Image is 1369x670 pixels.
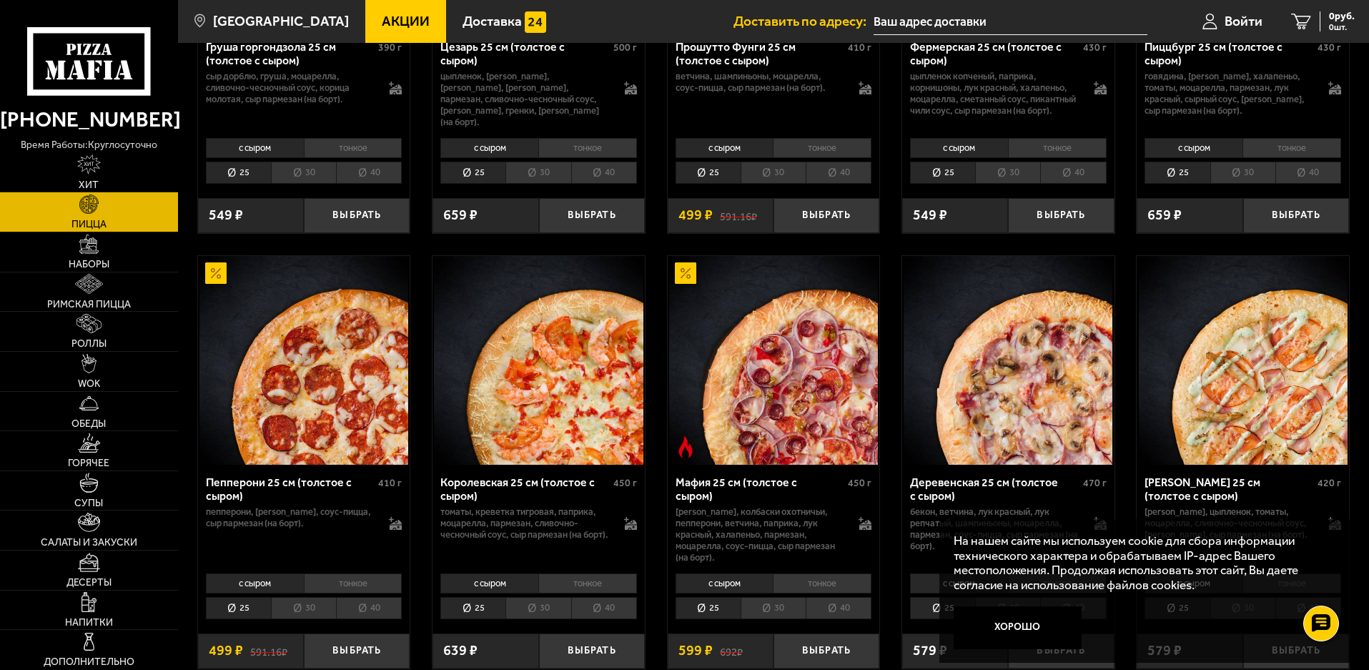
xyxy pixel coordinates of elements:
s: 591.16 ₽ [250,644,287,658]
span: Напитки [65,618,113,628]
li: 40 [1275,162,1341,184]
li: 40 [571,597,637,619]
span: 0 шт. [1329,23,1355,31]
li: с сыром [440,573,538,593]
a: Чикен Ранч 25 см (толстое с сыром) [1137,256,1349,465]
li: 25 [440,597,505,619]
span: 0 руб. [1329,11,1355,21]
span: 430 г [1318,41,1341,54]
li: 25 [910,162,975,184]
span: 639 ₽ [443,644,478,658]
li: 40 [571,162,637,184]
li: 40 [806,162,871,184]
img: Деревенская 25 см (толстое с сыром) [904,256,1112,465]
span: 410 г [378,477,402,489]
li: тонкое [304,573,402,593]
span: 450 г [613,477,637,489]
span: [GEOGRAPHIC_DATA] [213,14,349,28]
button: Выбрать [304,198,410,233]
img: Акционный [205,262,227,284]
span: Десерты [66,578,112,588]
div: Прошутто Фунги 25 см (толстое с сыром) [676,40,845,67]
li: 30 [975,162,1040,184]
li: с сыром [206,573,304,593]
span: Обеды [71,419,106,429]
div: Деревенская 25 см (толстое с сыром) [910,476,1079,503]
a: АкционныйПепперони 25 см (толстое с сыром) [198,256,410,465]
span: 390 г [378,41,402,54]
li: 25 [910,597,975,619]
img: 15daf4d41897b9f0e9f617042186c801.svg [525,11,546,33]
img: Мафия 25 см (толстое с сыром) [669,256,878,465]
p: сыр дорблю, груша, моцарелла, сливочно-чесночный соус, корица молотая, сыр пармезан (на борт). [206,71,375,105]
span: 499 ₽ [678,208,713,222]
a: АкционныйОстрое блюдоМафия 25 см (толстое с сыром) [668,256,880,465]
button: Выбрать [774,634,879,669]
span: 500 г [613,41,637,54]
li: 25 [1145,162,1210,184]
button: Выбрать [539,198,645,233]
span: Дополнительно [44,657,134,667]
li: 30 [271,162,336,184]
button: Хорошо [954,606,1082,649]
div: Груша горгондзола 25 см (толстое с сыром) [206,40,375,67]
span: 470 г [1083,477,1107,489]
img: Акционный [675,262,696,284]
button: Выбрать [1243,198,1349,233]
div: [PERSON_NAME] 25 см (толстое с сыром) [1145,476,1314,503]
li: 30 [741,162,806,184]
p: цыпленок, [PERSON_NAME], [PERSON_NAME], [PERSON_NAME], пармезан, сливочно-чесночный соус, [PERSON... [440,71,610,128]
li: 40 [336,162,402,184]
li: 25 [206,597,271,619]
img: Острое блюдо [675,436,696,458]
div: Королевская 25 см (толстое с сыром) [440,476,610,503]
p: томаты, креветка тигровая, паприка, моцарелла, пармезан, сливочно-чесночный соус, сыр пармезан (н... [440,506,610,541]
p: [PERSON_NAME], колбаски охотничьи, пепперони, ветчина, паприка, лук красный, халапеньо, пармезан,... [676,506,845,563]
li: тонкое [304,138,402,158]
span: 499 ₽ [209,644,243,658]
span: Акции [382,14,430,28]
li: 30 [505,597,570,619]
span: Доставить по адресу: [733,14,874,28]
span: Доставка [463,14,522,28]
span: 659 ₽ [1147,208,1182,222]
a: Королевская 25 см (толстое с сыром) [433,256,645,465]
li: 25 [440,162,505,184]
div: Цезарь 25 см (толстое с сыром) [440,40,610,67]
div: Фермерская 25 см (толстое с сыром) [910,40,1079,67]
span: Горячее [68,458,109,468]
span: Римская пицца [47,300,131,310]
li: 40 [336,597,402,619]
button: Выбрать [1008,198,1114,233]
span: 420 г [1318,477,1341,489]
li: 25 [676,162,741,184]
li: 25 [676,597,741,619]
span: 430 г [1083,41,1107,54]
li: с сыром [1145,138,1242,158]
p: пепперони, [PERSON_NAME], соус-пицца, сыр пармезан (на борт). [206,506,375,529]
span: Роллы [71,339,107,349]
li: 30 [741,597,806,619]
span: Наборы [69,260,109,270]
s: 591.16 ₽ [720,208,757,222]
span: 450 г [848,477,871,489]
span: 659 ₽ [443,208,478,222]
li: 40 [806,597,871,619]
li: 30 [271,597,336,619]
span: Салаты и закуски [41,538,137,548]
li: 40 [1040,162,1106,184]
li: с сыром [910,138,1008,158]
button: Выбрать [304,634,410,669]
a: Деревенская 25 см (толстое с сыром) [902,256,1115,465]
li: с сыром [206,138,304,158]
li: 30 [1210,162,1275,184]
li: с сыром [910,573,1008,593]
p: [PERSON_NAME], цыпленок, томаты, моцарелла, сливочно-чесночный соус, [PERSON_NAME], сыр пармезан ... [1145,506,1314,541]
button: Выбрать [539,634,645,669]
li: тонкое [1242,138,1341,158]
span: 549 ₽ [913,208,947,222]
p: цыпленок копченый, паприка, корнишоны, лук красный, халапеньо, моцарелла, сметанный соус, пикантн... [910,71,1079,117]
li: с сыром [440,138,538,158]
img: Чикен Ранч 25 см (толстое с сыром) [1139,256,1348,465]
li: 30 [505,162,570,184]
